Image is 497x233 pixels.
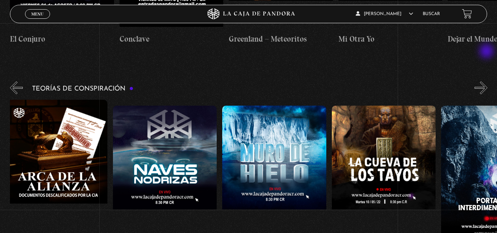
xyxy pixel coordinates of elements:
[338,33,443,45] h4: Mi Otra Yo
[423,12,440,16] a: Buscar
[229,33,333,45] h4: Greenland – Meteoritos
[462,9,472,19] a: View your shopping cart
[10,81,23,94] button: Previous
[475,81,487,94] button: Next
[356,12,413,16] span: [PERSON_NAME]
[29,18,46,23] span: Cerrar
[120,33,224,45] h4: Conclave
[32,85,134,92] h3: Teorías de Conspiración
[10,33,114,45] h4: El Conjuro
[31,12,43,16] span: Menu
